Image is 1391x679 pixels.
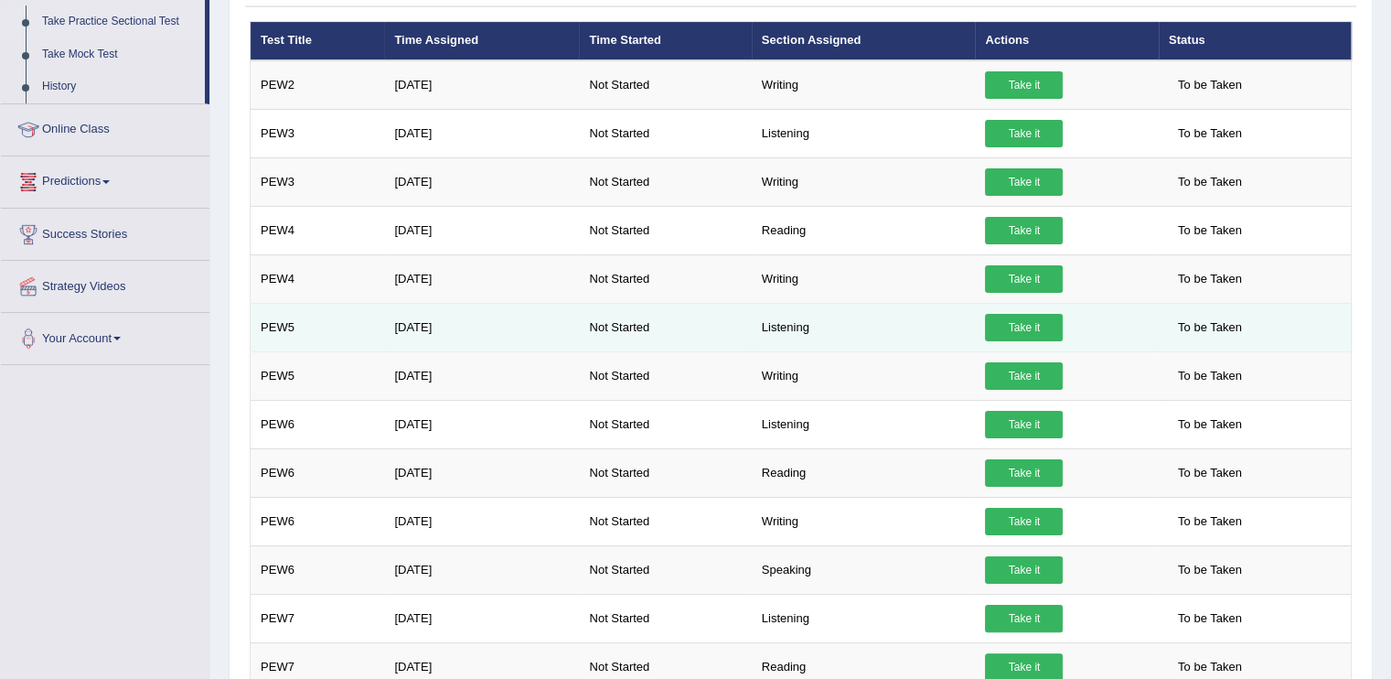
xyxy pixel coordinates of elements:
td: [DATE] [384,206,579,254]
span: To be Taken [1169,168,1251,196]
td: Not Started [579,60,751,110]
td: Not Started [579,254,751,303]
td: Listening [752,594,976,642]
td: Not Started [579,303,751,351]
span: To be Taken [1169,71,1251,99]
a: Take it [985,120,1063,147]
a: Take it [985,265,1063,293]
td: PEW3 [251,109,385,157]
td: Writing [752,60,976,110]
td: Writing [752,254,976,303]
a: Take it [985,605,1063,632]
td: PEW6 [251,448,385,497]
span: To be Taken [1169,411,1251,438]
td: PEW6 [251,400,385,448]
a: Your Account [1,313,209,359]
td: PEW4 [251,206,385,254]
td: Writing [752,497,976,545]
span: To be Taken [1169,508,1251,535]
td: Listening [752,303,976,351]
a: Predictions [1,156,209,202]
td: Listening [752,109,976,157]
td: [DATE] [384,254,579,303]
th: Time Started [579,22,751,60]
td: [DATE] [384,351,579,400]
td: PEW3 [251,157,385,206]
td: Not Started [579,545,751,594]
span: To be Taken [1169,120,1251,147]
td: PEW4 [251,254,385,303]
a: Take it [985,459,1063,487]
th: Test Title [251,22,385,60]
td: [DATE] [384,400,579,448]
span: To be Taken [1169,459,1251,487]
td: Writing [752,351,976,400]
td: Not Started [579,157,751,206]
a: Take it [985,217,1063,244]
td: [DATE] [384,303,579,351]
td: Writing [752,157,976,206]
a: Take it [985,314,1063,341]
td: PEW5 [251,303,385,351]
td: PEW6 [251,545,385,594]
td: [DATE] [384,448,579,497]
td: Reading [752,206,976,254]
td: Not Started [579,109,751,157]
a: Take Practice Sectional Test [34,5,205,38]
a: Strategy Videos [1,261,209,307]
a: Take it [985,508,1063,535]
td: [DATE] [384,497,579,545]
td: [DATE] [384,109,579,157]
td: PEW6 [251,497,385,545]
td: Listening [752,400,976,448]
span: To be Taken [1169,217,1251,244]
a: Take it [985,362,1063,390]
span: To be Taken [1169,605,1251,632]
td: Not Started [579,448,751,497]
a: Take Mock Test [34,38,205,71]
td: [DATE] [384,60,579,110]
a: History [34,70,205,103]
td: Not Started [579,594,751,642]
a: Success Stories [1,209,209,254]
td: PEW7 [251,594,385,642]
span: To be Taken [1169,314,1251,341]
td: [DATE] [384,157,579,206]
td: PEW2 [251,60,385,110]
a: Take it [985,556,1063,584]
td: Not Started [579,497,751,545]
td: PEW5 [251,351,385,400]
span: To be Taken [1169,265,1251,293]
a: Take it [985,411,1063,438]
td: Not Started [579,206,751,254]
a: Take it [985,71,1063,99]
td: [DATE] [384,545,579,594]
th: Time Assigned [384,22,579,60]
a: Online Class [1,104,209,150]
a: Take it [985,168,1063,196]
td: Not Started [579,351,751,400]
th: Status [1159,22,1352,60]
th: Actions [975,22,1158,60]
td: Not Started [579,400,751,448]
td: Reading [752,448,976,497]
span: To be Taken [1169,556,1251,584]
td: [DATE] [384,594,579,642]
span: To be Taken [1169,362,1251,390]
td: Speaking [752,545,976,594]
th: Section Assigned [752,22,976,60]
